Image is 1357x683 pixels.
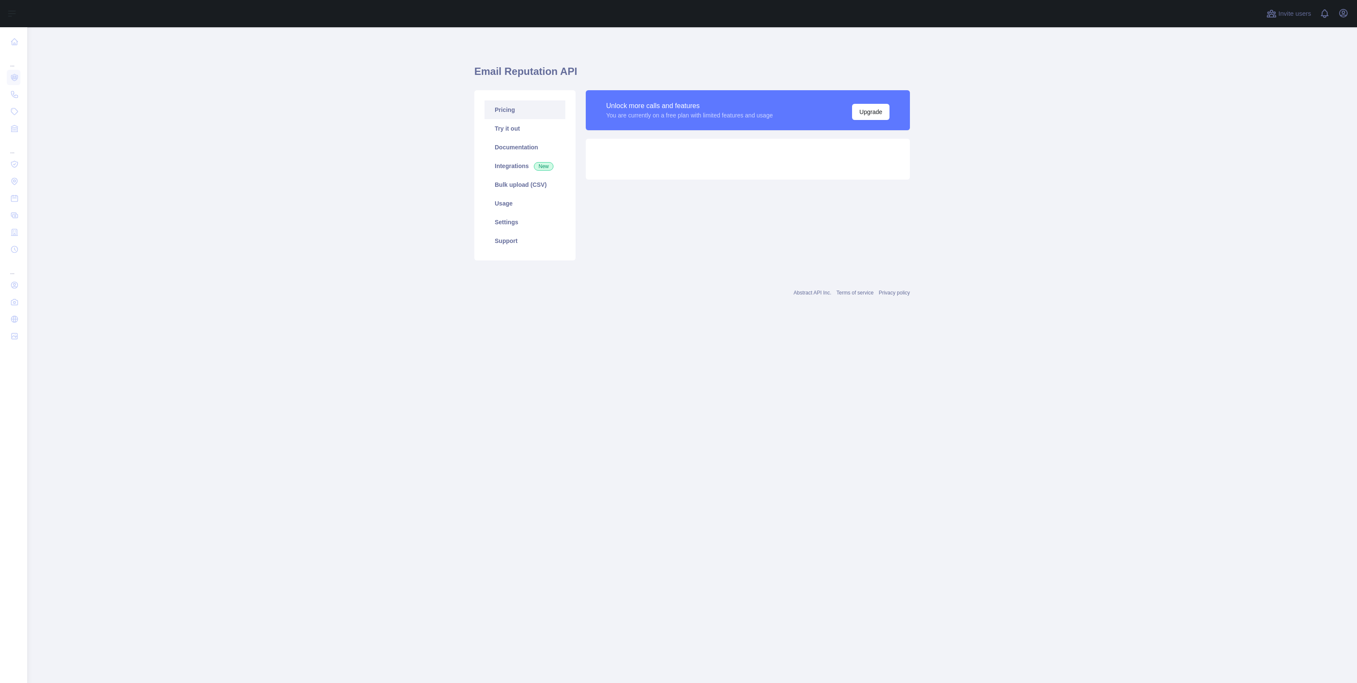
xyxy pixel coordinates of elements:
[7,138,20,155] div: ...
[1278,9,1311,19] span: Invite users
[606,101,773,111] div: Unlock more calls and features
[1265,7,1313,20] button: Invite users
[485,119,565,138] a: Try it out
[534,162,553,171] span: New
[7,51,20,68] div: ...
[879,290,910,296] a: Privacy policy
[485,194,565,213] a: Usage
[7,259,20,276] div: ...
[485,231,565,250] a: Support
[485,100,565,119] a: Pricing
[794,290,832,296] a: Abstract API Inc.
[485,213,565,231] a: Settings
[474,65,910,85] h1: Email Reputation API
[606,111,773,120] div: You are currently on a free plan with limited features and usage
[836,290,873,296] a: Terms of service
[852,104,889,120] button: Upgrade
[485,138,565,157] a: Documentation
[485,157,565,175] a: Integrations New
[485,175,565,194] a: Bulk upload (CSV)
